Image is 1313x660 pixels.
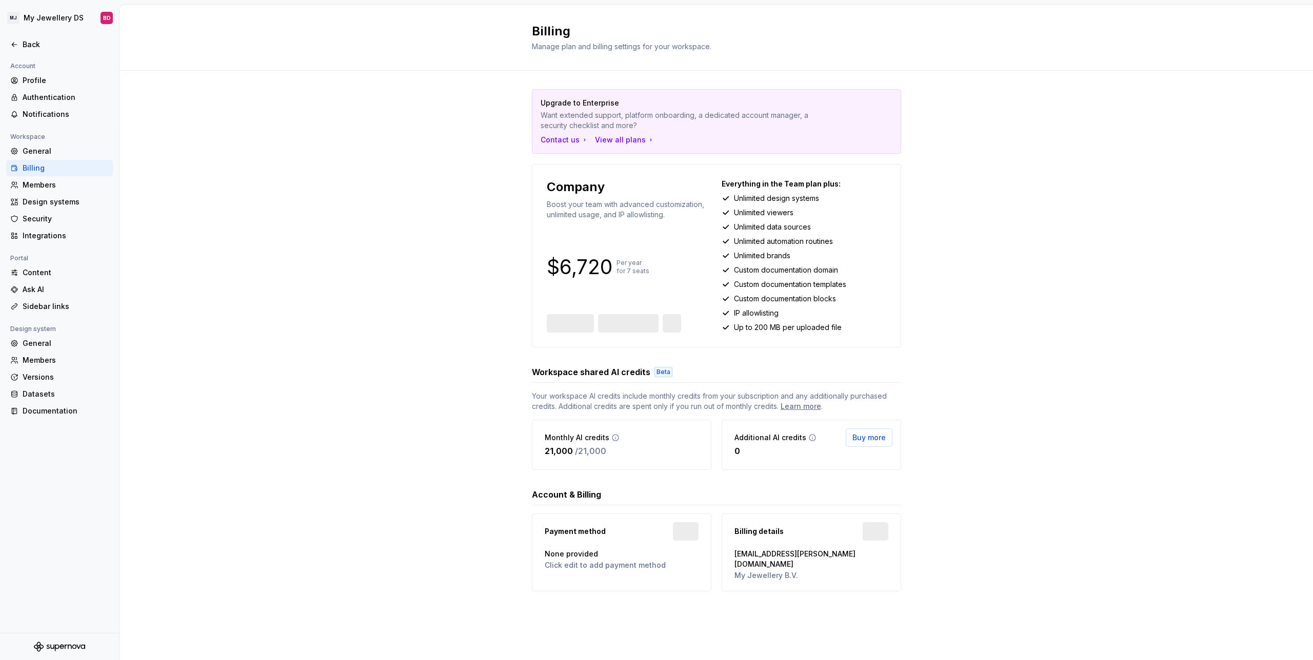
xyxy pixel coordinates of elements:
[23,284,109,295] div: Ask AI
[23,214,109,224] div: Security
[541,110,821,131] p: Want extended support, platform onboarding, a dedicated account manager, a security checklist and...
[23,355,109,365] div: Members
[734,570,888,581] span: My Jewellery B.V.
[575,445,606,457] p: / 21,000
[734,294,836,304] p: Custom documentation blocks
[734,208,793,218] p: Unlimited viewers
[23,109,109,119] div: Notifications
[23,75,109,86] div: Profile
[734,526,784,537] span: Billing details
[6,252,32,264] div: Portal
[545,445,573,457] p: 21,000
[616,259,649,275] p: Per year for 7 seats
[734,193,819,203] p: Unlimited design systems
[532,23,889,39] h2: Billing
[852,432,886,443] span: Buy more
[23,146,109,156] div: General
[6,403,113,419] a: Documentation
[532,366,650,378] h3: Workspace shared AI credits
[547,179,605,195] p: Company
[6,106,113,122] a: Notifications
[545,560,699,570] span: Click edit to add payment method
[545,432,609,443] p: Monthly AI credits
[103,14,111,22] div: BD
[734,445,740,457] p: 0
[532,42,711,51] span: Manage plan and billing settings for your workspace.
[34,642,85,652] svg: Supernova Logo
[6,386,113,402] a: Datasets
[722,179,886,189] p: Everything in the Team plan plus:
[23,163,109,173] div: Billing
[734,279,846,290] p: Custom documentation templates
[6,36,113,53] a: Back
[7,12,19,24] div: MJ
[654,367,672,377] div: Beta
[6,298,113,315] a: Sidebar links
[541,135,589,145] button: Contact us
[23,301,109,312] div: Sidebar links
[23,92,109,102] div: Authentication
[6,194,113,210] a: Design systems
[846,428,892,447] button: Buy more
[6,281,113,298] a: Ask AI
[6,60,39,72] div: Account
[6,369,113,385] a: Versions
[6,264,113,281] a: Content
[545,549,699,559] span: None provided
[23,267,109,278] div: Content
[6,72,113,89] a: Profile
[23,197,109,207] div: Design systems
[734,322,842,333] p: Up to 200 MB per uploaded file
[547,261,612,273] p: $6,720
[23,231,109,241] div: Integrations
[23,338,109,348] div: General
[734,251,790,261] p: Unlimited brands
[532,391,901,411] span: Your workspace AI credits include monthly credits from your subscription and any additionally pur...
[23,406,109,416] div: Documentation
[23,39,109,50] div: Back
[23,389,109,399] div: Datasets
[734,265,838,275] p: Custom documentation domain
[547,199,711,220] p: Boost your team with advanced customization, unlimited usage, and IP allowlisting.
[6,131,49,143] div: Workspace
[541,98,821,108] p: Upgrade to Enterprise
[6,323,60,335] div: Design system
[6,228,113,244] a: Integrations
[545,526,606,537] span: Payment method
[734,308,779,318] p: IP allowlisting
[6,211,113,227] a: Security
[6,335,113,352] a: General
[6,352,113,368] a: Members
[23,180,109,190] div: Members
[595,135,655,145] button: View all plans
[532,488,601,501] h3: Account & Billing
[734,222,811,232] p: Unlimited data sources
[6,89,113,106] a: Authentication
[734,432,806,443] p: Additional AI credits
[23,372,109,382] div: Versions
[6,160,113,176] a: Billing
[734,236,833,246] p: Unlimited automation routines
[781,401,821,411] a: Learn more
[24,13,84,23] div: My Jewellery DS
[6,177,113,193] a: Members
[734,549,888,569] span: [EMAIL_ADDRESS][PERSON_NAME][DOMAIN_NAME]
[2,7,117,29] button: MJMy Jewellery DSBD
[6,143,113,159] a: General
